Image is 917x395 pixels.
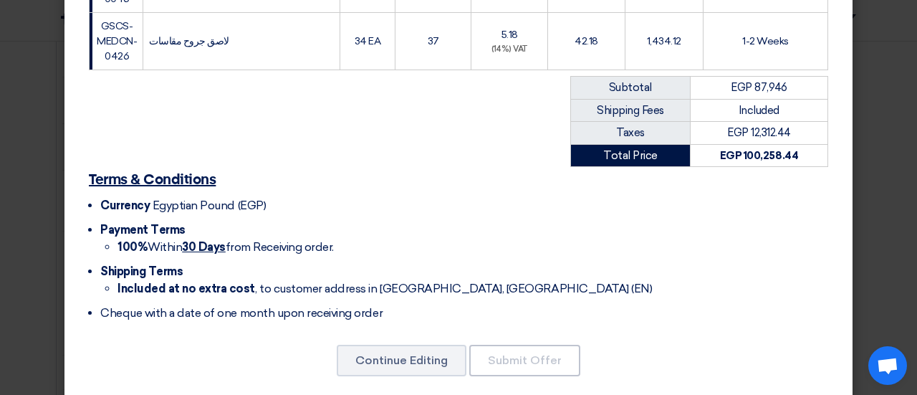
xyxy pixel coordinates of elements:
span: Currency [100,199,150,212]
li: , to customer address in [GEOGRAPHIC_DATA], [GEOGRAPHIC_DATA] (EN) [117,280,828,298]
td: Total Price [571,144,691,167]
span: 37 [428,35,439,47]
span: 1,434.12 [647,35,681,47]
td: Taxes [571,122,691,145]
span: Payment Terms [100,223,186,237]
u: 30 Days [182,240,226,254]
span: Egyptian Pound (EGP) [153,199,266,212]
div: Open chat [868,346,907,385]
span: EGP 12,312.44 [727,126,791,139]
span: Included [739,104,779,117]
div: (14%) VAT [477,44,542,56]
td: Shipping Fees [571,99,691,122]
button: Submit Offer [469,345,580,376]
span: Shipping Terms [100,265,183,278]
button: Continue Editing [337,345,466,376]
strong: EGP 100,258.44 [720,149,798,162]
strong: 100% [117,240,148,254]
span: 5.18 [501,29,518,41]
span: 1-2 Weeks [742,35,789,47]
li: Cheque with a date of one month upon receiving order [100,305,828,322]
span: 42.18 [575,35,598,47]
strong: Included at no extra cost [117,282,255,295]
span: لاصق جروح مقاسات [149,35,229,47]
u: Terms & Conditions [89,173,216,187]
span: 34 EA [355,35,381,47]
td: Subtotal [571,77,691,100]
td: GSCS-MEDCN-0426 [90,13,143,70]
span: Within from Receiving order. [117,240,334,254]
td: EGP 87,946 [690,77,827,100]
